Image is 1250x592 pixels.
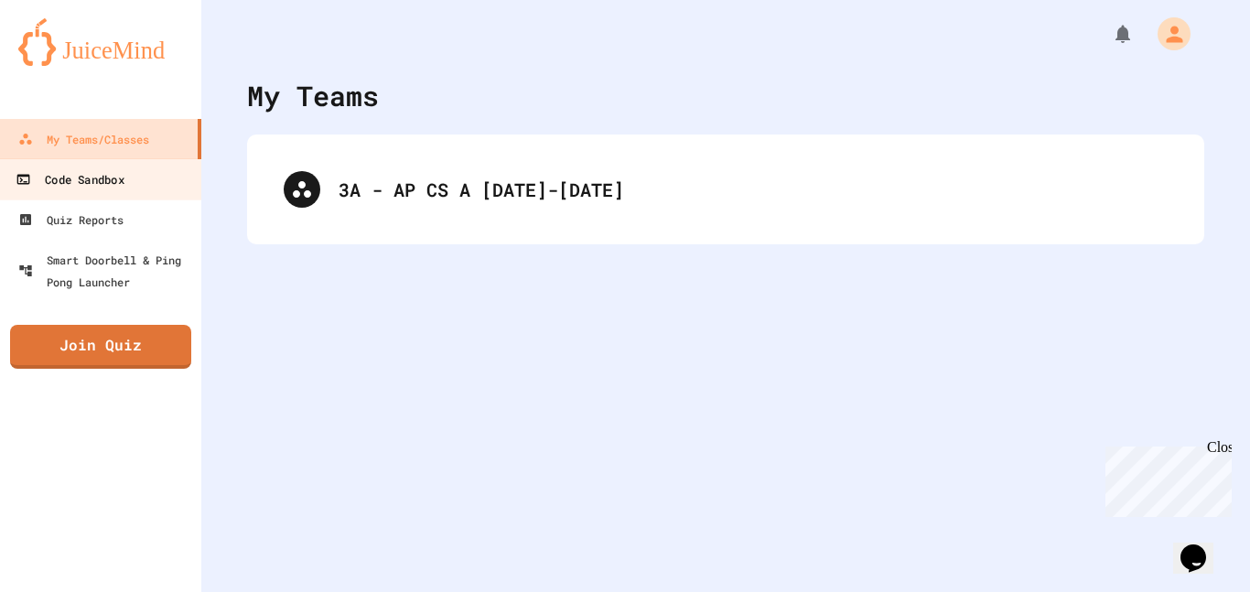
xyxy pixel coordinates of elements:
div: 3A - AP CS A [DATE]-[DATE] [265,153,1186,226]
img: logo-orange.svg [18,18,183,66]
div: Smart Doorbell & Ping Pong Launcher [18,249,194,293]
iframe: chat widget [1098,439,1232,517]
div: 3A - AP CS A [DATE]-[DATE] [339,176,1168,203]
div: My Notifications [1078,18,1138,49]
div: Chat with us now!Close [7,7,126,116]
div: My Teams/Classes [18,128,149,150]
div: My Account [1138,13,1195,55]
div: Code Sandbox [16,168,124,191]
div: Quiz Reports [18,209,124,231]
a: Join Quiz [10,325,191,369]
iframe: chat widget [1173,519,1232,574]
div: My Teams [247,75,379,116]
